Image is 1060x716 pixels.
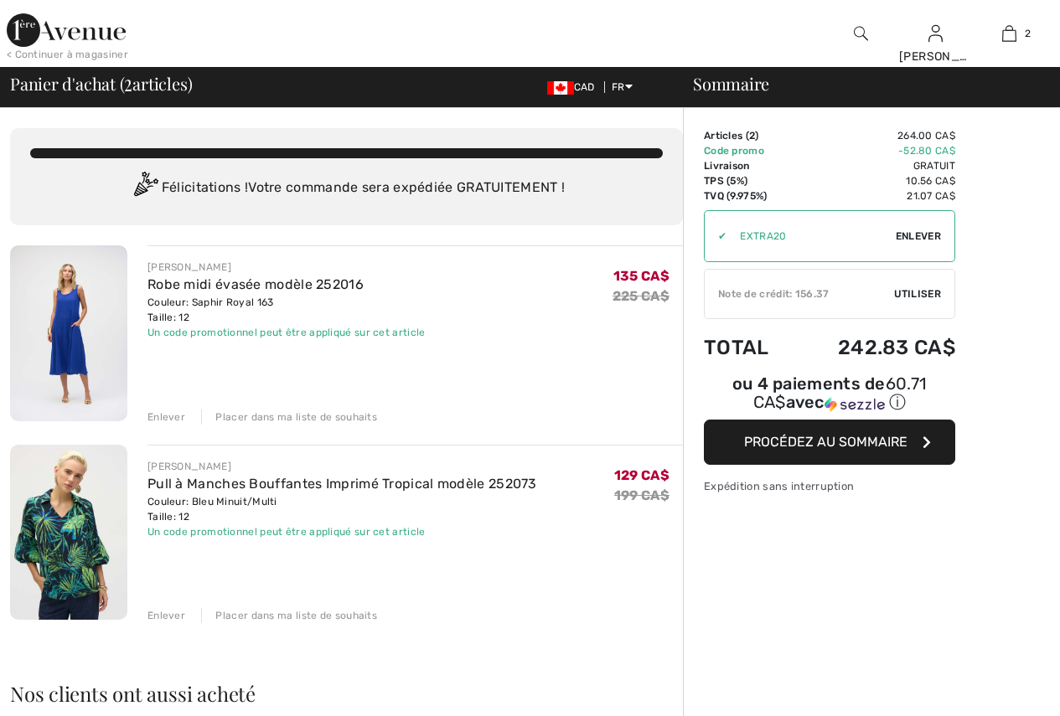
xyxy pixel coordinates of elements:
[973,23,1046,44] a: 2
[613,288,670,304] s: 225 CA$
[673,75,1050,92] div: Sommaire
[704,376,955,420] div: ou 4 paiements de60.71 CA$avecSezzle Cliquez pour en savoir plus sur Sezzle
[147,524,537,539] div: Un code promotionnel peut être appliqué sur cet article
[896,229,941,244] span: Enlever
[928,25,943,41] a: Se connecter
[744,434,907,450] span: Procédez au sommaire
[825,397,885,412] img: Sezzle
[794,143,955,158] td: -52.80 CA$
[147,295,426,325] div: Couleur: Saphir Royal 163 Taille: 12
[794,188,955,203] td: 21.07 CA$
[854,23,868,44] img: recherche
[201,410,377,425] div: Placer dans ma liste de souhaits
[30,172,663,205] div: Félicitations ! Votre commande sera expédiée GRATUITEMENT !
[749,130,755,142] span: 2
[547,81,574,95] img: Canadian Dollar
[10,245,127,421] img: Robe midi évasée modèle 252016
[794,319,955,376] td: 242.83 CA$
[147,410,185,425] div: Enlever
[613,268,670,284] span: 135 CA$
[726,211,896,261] input: Code promo
[704,173,794,188] td: TPS (5%)
[705,286,894,301] div: Note de crédit: 156.37
[147,276,364,292] a: Robe midi évasée modèle 252016
[614,467,670,483] span: 129 CA$
[7,47,128,62] div: < Continuer à magasiner
[612,81,633,93] span: FR
[128,172,162,205] img: Congratulation2.svg
[794,128,955,143] td: 264.00 CA$
[147,459,537,474] div: [PERSON_NAME]
[704,420,955,465] button: Procédez au sommaire
[704,478,955,494] div: Expédition sans interruption
[1025,26,1031,41] span: 2
[124,71,132,93] span: 2
[147,260,426,275] div: [PERSON_NAME]
[201,608,377,623] div: Placer dans ma liste de souhaits
[10,75,192,92] span: Panier d'achat ( articles)
[614,487,670,503] s: 199 CA$
[705,229,726,244] div: ✔
[928,23,943,44] img: Mes infos
[147,476,537,492] a: Pull à Manches Bouffantes Imprimé Tropical modèle 252073
[7,13,126,47] img: 1ère Avenue
[147,608,185,623] div: Enlever
[147,325,426,340] div: Un code promotionnel peut être appliqué sur cet article
[894,286,941,301] span: Utiliser
[704,376,955,414] div: ou 4 paiements de avec
[704,158,794,173] td: Livraison
[899,48,972,65] div: [PERSON_NAME]
[10,683,683,703] h2: Nos clients ont aussi acheté
[794,158,955,173] td: Gratuit
[704,319,794,376] td: Total
[794,173,955,188] td: 10.56 CA$
[147,494,537,524] div: Couleur: Bleu Minuit/Multi Taille: 12
[1002,23,1016,44] img: Mon panier
[753,373,928,412] span: 60.71 CA$
[704,188,794,203] td: TVQ (9.975%)
[704,143,794,158] td: Code promo
[704,128,794,143] td: Articles ( )
[10,445,127,621] img: Pull à Manches Bouffantes Imprimé Tropical modèle 252073
[547,81,602,93] span: CAD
